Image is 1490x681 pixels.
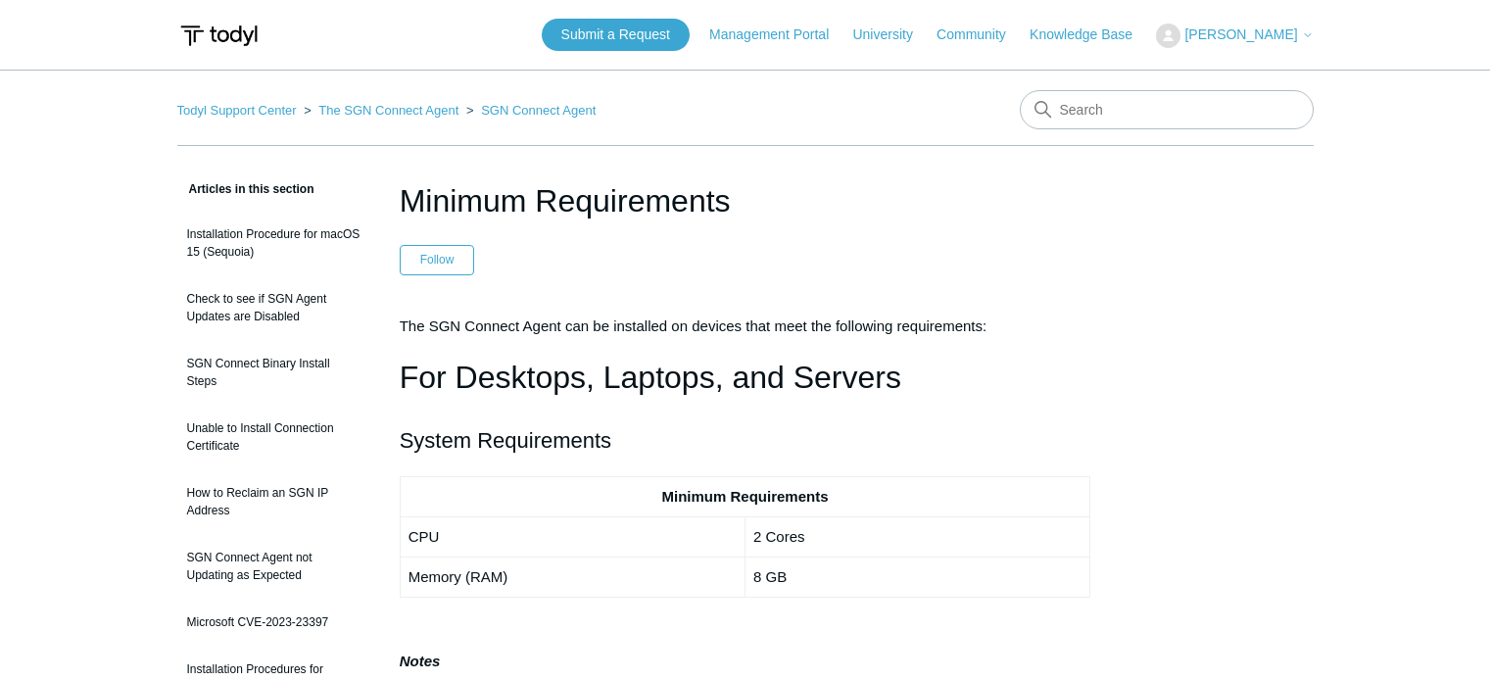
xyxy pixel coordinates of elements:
[177,280,370,335] a: Check to see if SGN Agent Updates are Disabled
[1030,24,1152,45] a: Knowledge Base
[300,103,462,118] li: The SGN Connect Agent
[400,177,1091,224] h1: Minimum Requirements
[709,24,848,45] a: Management Portal
[400,516,745,557] td: CPU
[177,604,370,641] a: Microsoft CVE-2023-23397
[462,103,596,118] li: SGN Connect Agent
[177,345,370,400] a: SGN Connect Binary Install Steps
[400,245,475,274] button: Follow Article
[177,474,370,529] a: How to Reclaim an SGN IP Address
[400,428,611,453] span: System Requirements
[852,24,932,45] a: University
[177,103,301,118] li: Todyl Support Center
[481,103,596,118] a: SGN Connect Agent
[745,557,1089,597] td: 8 GB
[1020,90,1314,129] input: Search
[400,557,745,597] td: Memory (RAM)
[177,216,370,270] a: Installation Procedure for macOS 15 (Sequoia)
[400,653,441,669] strong: Notes
[1156,24,1313,48] button: [PERSON_NAME]
[177,410,370,464] a: Unable to Install Connection Certificate
[542,19,690,51] a: Submit a Request
[937,24,1026,45] a: Community
[318,103,458,118] a: The SGN Connect Agent
[177,182,314,196] span: Articles in this section
[177,539,370,594] a: SGN Connect Agent not Updating as Expected
[745,516,1089,557] td: 2 Cores
[177,18,261,54] img: Todyl Support Center Help Center home page
[1184,26,1297,42] span: [PERSON_NAME]
[661,488,828,505] strong: Minimum Requirements
[400,317,987,334] span: The SGN Connect Agent can be installed on devices that meet the following requirements:
[177,103,297,118] a: Todyl Support Center
[400,360,901,395] span: For Desktops, Laptops, and Servers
